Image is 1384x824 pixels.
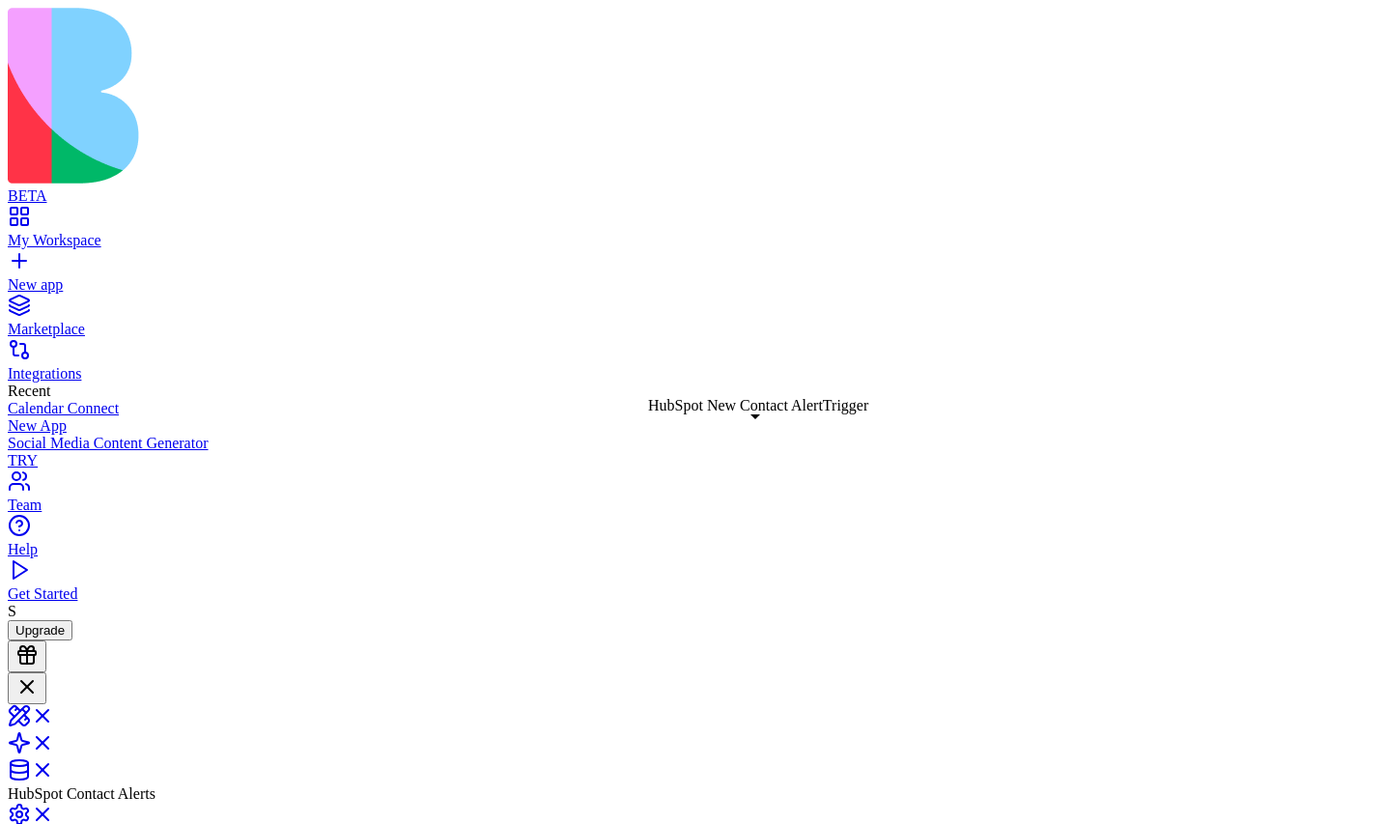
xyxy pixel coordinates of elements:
button: Upgrade [8,620,72,640]
div: HubSpot New Contact AlertTrigger [648,397,868,414]
a: Team [8,479,1376,514]
a: My Workspace [8,214,1376,249]
a: Calendar Connect [8,400,1376,417]
a: Upgrade [8,621,72,638]
a: Integrations [8,348,1376,383]
div: TRY [8,452,1376,469]
img: logo [8,8,784,184]
div: Social Media Content Generator [8,435,1376,452]
div: New app [8,276,1376,294]
a: Social Media Content GeneratorTRY [8,435,1376,469]
div: Help [8,541,1376,558]
div: Integrations [8,365,1376,383]
a: Get Started [8,568,1376,603]
a: New app [8,259,1376,294]
div: Marketplace [8,321,1376,338]
span: HubSpot Contact Alerts [8,785,155,802]
div: BETA [8,187,1376,205]
div: Team [8,497,1376,514]
div: My Workspace [8,232,1376,249]
a: Help [8,524,1376,558]
a: Marketplace [8,303,1376,338]
a: New App [8,417,1376,435]
span: S [8,603,16,619]
a: BETA [8,170,1376,205]
span: Recent [8,383,50,399]
div: Get Started [8,585,1376,603]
